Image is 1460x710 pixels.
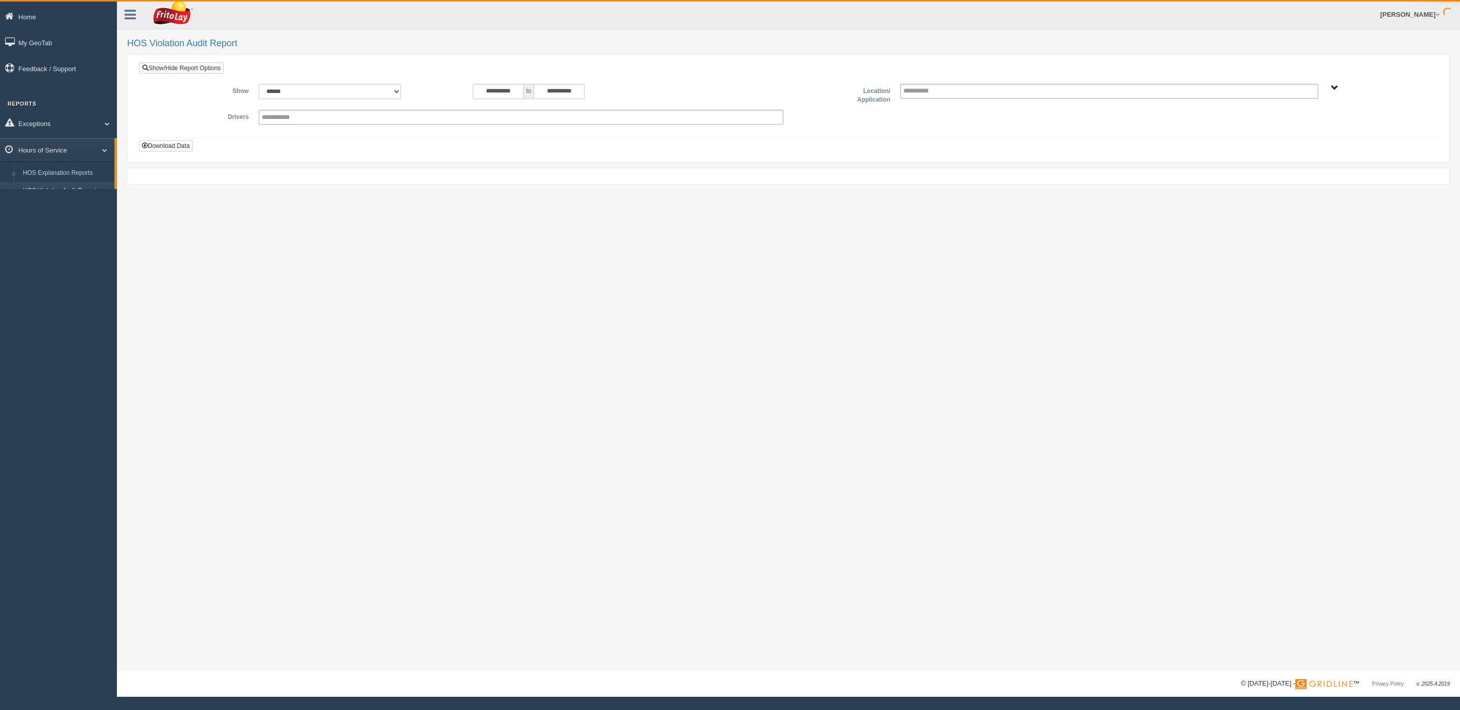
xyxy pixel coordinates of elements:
a: Privacy Policy [1372,681,1404,687]
span: v. 2025.4.2019 [1417,681,1450,687]
a: HOS Violation Audit Reports [18,182,114,200]
a: Show/Hide Report Options [139,63,224,74]
label: Drivers [147,110,254,122]
a: HOS Explanation Reports [18,164,114,182]
img: Gridline [1295,679,1353,689]
div: © [DATE]-[DATE] - ™ [1241,678,1450,689]
span: to [524,84,534,99]
label: Show [147,84,254,96]
button: Download Data [139,140,193,151]
h2: HOS Violation Audit Report [127,39,1450,49]
label: Location/ Application [788,84,895,105]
